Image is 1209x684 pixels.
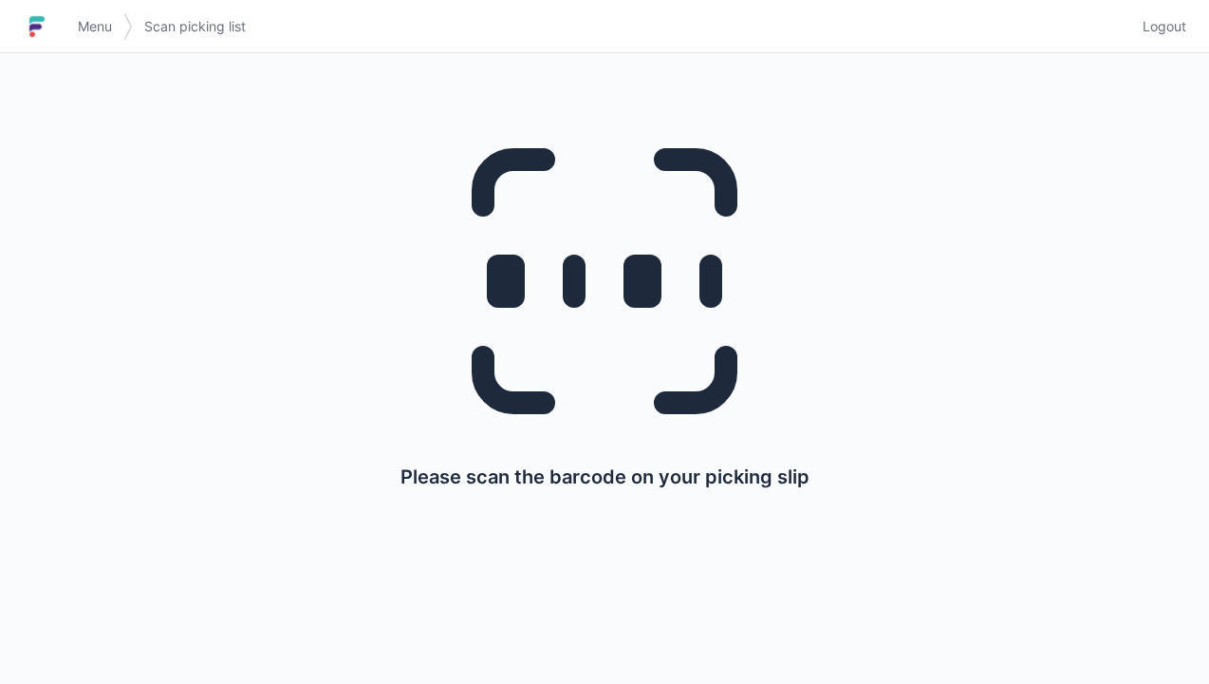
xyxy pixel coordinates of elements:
img: logo-small.jpg [23,11,51,42]
span: Scan picking list [144,17,246,36]
a: Scan picking list [133,9,257,44]
p: Please scan the barcode on your picking slip [400,464,809,490]
span: Menu [78,17,112,36]
img: svg> [123,4,133,49]
a: Logout [1131,9,1186,44]
a: Menu [66,9,123,44]
span: Logout [1143,17,1186,36]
